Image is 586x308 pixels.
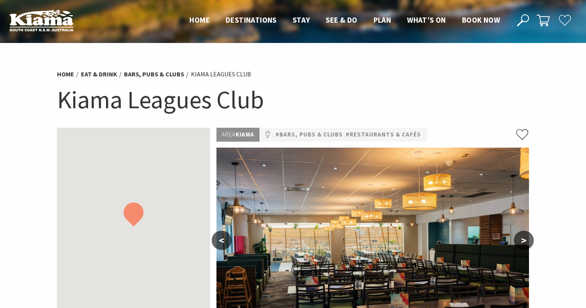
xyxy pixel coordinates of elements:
span: See & Do [326,15,357,25]
a: #Restaurants & Cafés [346,130,421,140]
button: < [212,231,232,250]
li: Kiama Leagues Club [191,69,251,80]
span: Destinations [226,15,277,25]
span: Plan [374,15,391,25]
h1: Kiama Leagues Club [57,84,529,116]
span: Area [222,131,236,138]
a: Home [57,70,74,78]
p: Kiama [216,128,260,142]
nav: Main Menu [181,14,508,27]
a: #Bars, Pubs & Clubs [275,130,343,140]
span: Home [189,15,210,25]
a: Eat & Drink [81,70,117,78]
a: Bars, Pubs & Clubs [124,70,184,78]
span: What’s On [407,15,446,25]
button: > [514,231,534,250]
img: Kiama Logo [10,10,73,31]
span: Book now [462,15,500,25]
span: Stay [293,15,310,25]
